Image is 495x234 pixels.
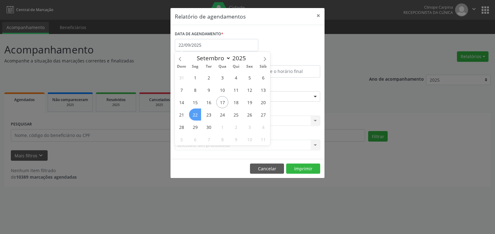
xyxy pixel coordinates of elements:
span: Setembro 22, 2025 [189,108,201,121]
span: Setembro 12, 2025 [243,84,256,96]
span: Outubro 4, 2025 [257,121,269,133]
span: Setembro 16, 2025 [203,96,215,108]
span: Setembro 19, 2025 [243,96,256,108]
span: Outubro 5, 2025 [175,133,187,145]
input: Selecione uma data ou intervalo [175,39,258,51]
span: Dom [175,65,188,69]
span: Setembro 7, 2025 [175,84,187,96]
h5: Relatório de agendamentos [175,12,246,20]
span: Setembro 24, 2025 [216,108,228,121]
span: Setembro 4, 2025 [230,71,242,83]
span: Sex [243,65,256,69]
span: Setembro 27, 2025 [257,108,269,121]
span: Sáb [256,65,270,69]
span: Seg [188,65,202,69]
span: Agosto 31, 2025 [175,71,187,83]
button: Close [312,8,325,23]
span: Setembro 2, 2025 [203,71,215,83]
span: Outubro 10, 2025 [243,133,256,145]
button: Imprimir [286,164,320,174]
span: Setembro 14, 2025 [175,96,187,108]
span: Setembro 26, 2025 [243,108,256,121]
span: Setembro 10, 2025 [216,84,228,96]
span: Setembro 9, 2025 [203,84,215,96]
span: Outubro 6, 2025 [189,133,201,145]
span: Ter [202,65,216,69]
span: Setembro 25, 2025 [230,108,242,121]
span: Outubro 8, 2025 [216,133,228,145]
span: Setembro 21, 2025 [175,108,187,121]
span: Setembro 20, 2025 [257,96,269,108]
select: Month [194,54,231,62]
span: Setembro 23, 2025 [203,108,215,121]
span: Setembro 1, 2025 [189,71,201,83]
span: Setembro 15, 2025 [189,96,201,108]
span: Outubro 9, 2025 [230,133,242,145]
span: Setembro 28, 2025 [175,121,187,133]
span: Setembro 3, 2025 [216,71,228,83]
span: Setembro 18, 2025 [230,96,242,108]
span: Setembro 30, 2025 [203,121,215,133]
span: Qui [229,65,243,69]
span: Outubro 11, 2025 [257,133,269,145]
input: Selecione o horário final [249,65,320,78]
span: Setembro 29, 2025 [189,121,201,133]
input: Year [231,54,251,62]
span: Setembro 6, 2025 [257,71,269,83]
label: DATA DE AGENDAMENTO [175,29,223,39]
span: Setembro 11, 2025 [230,84,242,96]
label: ATÉ [249,56,320,65]
span: Outubro 2, 2025 [230,121,242,133]
span: Setembro 8, 2025 [189,84,201,96]
span: Outubro 1, 2025 [216,121,228,133]
span: Setembro 17, 2025 [216,96,228,108]
span: Outubro 7, 2025 [203,133,215,145]
span: Setembro 5, 2025 [243,71,256,83]
span: Outubro 3, 2025 [243,121,256,133]
span: Qua [216,65,229,69]
span: Setembro 13, 2025 [257,84,269,96]
button: Cancelar [250,164,284,174]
